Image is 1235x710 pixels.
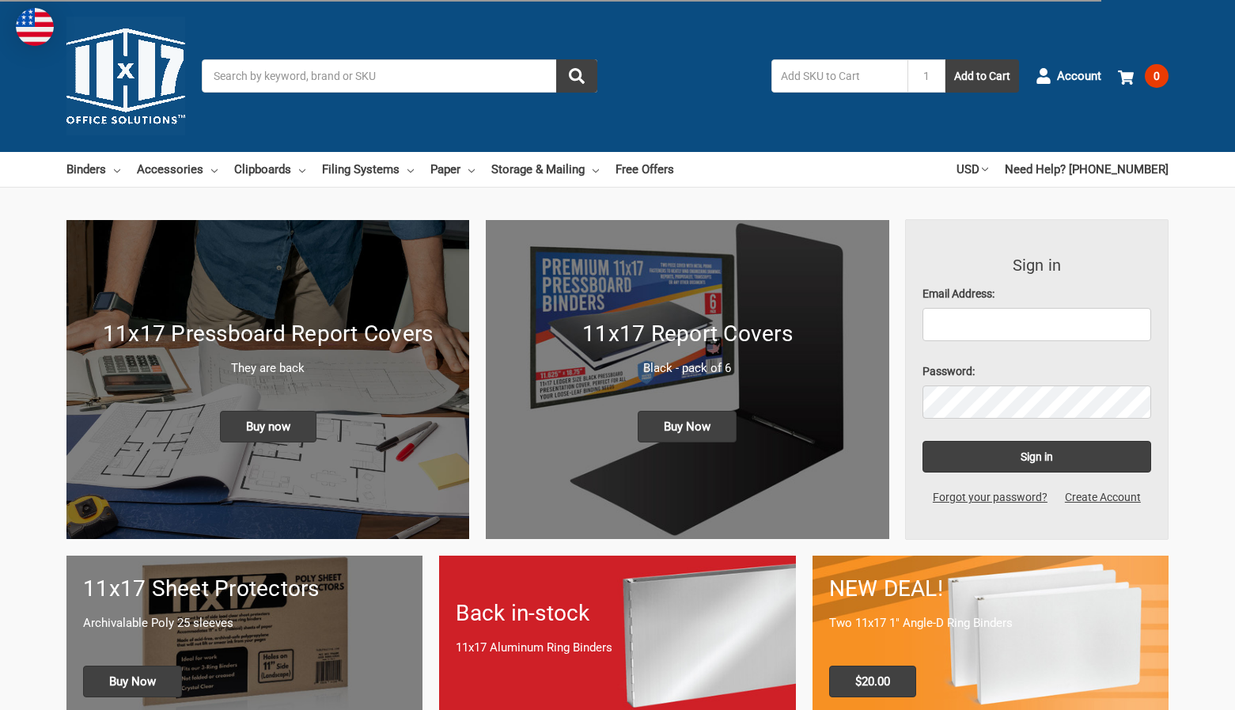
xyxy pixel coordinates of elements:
img: duty and tax information for United States [16,8,54,46]
img: 11x17.com [66,17,185,135]
a: Clipboards [234,152,305,187]
p: 11x17 Aluminum Ring Binders [456,639,779,657]
p: Two 11x17 1" Angle-D Ring Binders [829,614,1152,632]
a: New 11x17 Pressboard Binders 11x17 Pressboard Report Covers They are back Buy now [66,220,469,539]
a: Filing Systems [322,152,414,187]
h1: 11x17 Pressboard Report Covers [83,317,453,351]
span: Buy now [220,411,316,442]
input: Add SKU to Cart [771,59,907,93]
span: Buy Now [638,411,737,442]
h3: Sign in [922,253,1152,277]
p: Archivalable Poly 25 sleeves [83,614,406,632]
span: Buy Now [83,666,182,697]
label: Email Address: [922,286,1152,302]
p: Black - pack of 6 [502,359,872,378]
a: Account [1036,55,1101,97]
a: Binders [66,152,120,187]
img: 11x17 Report Covers [486,220,888,539]
a: USD [957,152,988,187]
a: 0 [1118,55,1169,97]
a: Accessories [137,152,218,187]
h1: Back in-stock [456,597,779,630]
input: Sign in [922,441,1152,473]
h1: 11x17 Report Covers [502,317,872,351]
a: Need Help? [PHONE_NUMBER] [1005,152,1169,187]
a: Free Offers [616,152,674,187]
h1: NEW DEAL! [829,572,1152,606]
span: $20.00 [829,666,916,697]
button: Add to Cart [945,59,1019,93]
img: New 11x17 Pressboard Binders [66,220,469,539]
a: Create Account [1056,489,1150,506]
h1: 11x17 Sheet Protectors [83,572,406,606]
a: Storage & Mailing [491,152,599,187]
input: Search by keyword, brand or SKU [202,59,597,93]
p: They are back [83,359,453,378]
a: Paper [430,152,475,187]
span: Account [1057,67,1101,85]
span: 0 [1145,64,1169,88]
a: Forgot your password? [924,489,1056,506]
a: 11x17 Report Covers 11x17 Report Covers Black - pack of 6 Buy Now [486,220,888,539]
label: Password: [922,363,1152,380]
